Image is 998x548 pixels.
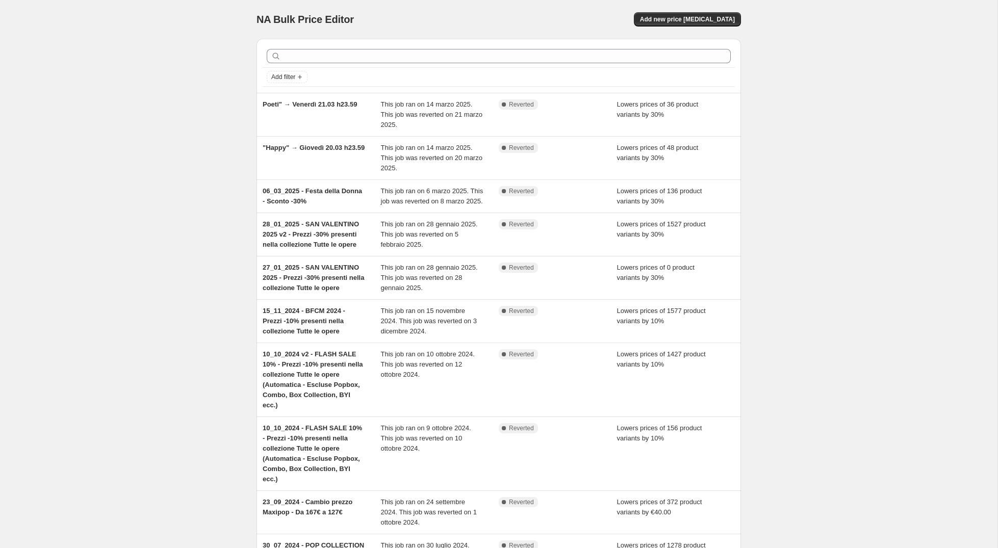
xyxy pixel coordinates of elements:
[634,12,741,27] button: Add new price [MEDICAL_DATA]
[617,187,702,205] span: Lowers prices of 136 product variants by 30%
[617,144,699,162] span: Lowers prices of 48 product variants by 30%
[381,144,482,172] span: This job ran on 14 marzo 2025. This job was reverted on 20 marzo 2025.
[509,307,534,315] span: Reverted
[509,264,534,272] span: Reverted
[263,100,357,108] span: Poeti" → Venerdì 21.03 h23.59
[263,264,364,292] span: 27_01_2025 - SAN VALENTINO 2025 - Prezzi -30% presenti nella collezione Tutte le opere
[267,71,308,83] button: Add filter
[381,350,475,378] span: This job ran on 10 ottobre 2024. This job was reverted on 12 ottobre 2024.
[509,498,534,506] span: Reverted
[271,73,295,81] span: Add filter
[263,307,345,335] span: 15_11_2024 - BFCM 2024 - Prezzi -10% presenti nella collezione Tutte le opere
[381,220,478,248] span: This job ran on 28 gennaio 2025. This job was reverted on 5 febbraio 2025.
[263,144,365,151] span: "Happy" → Giovedì 20.03 h23.59
[617,100,699,118] span: Lowers prices of 36 product variants by 30%
[263,220,359,248] span: 28_01_2025 - SAN VALENTINO 2025 v2 - Prezzi -30% presenti nella collezione Tutte le opere
[381,264,478,292] span: This job ran on 28 gennaio 2025. This job was reverted on 28 gennaio 2025.
[381,307,477,335] span: This job ran on 15 novembre 2024. This job was reverted on 3 dicembre 2024.
[617,307,706,325] span: Lowers prices of 1577 product variants by 10%
[640,15,735,23] span: Add new price [MEDICAL_DATA]
[617,424,702,442] span: Lowers prices of 156 product variants by 10%
[257,14,354,25] span: NA Bulk Price Editor
[263,424,362,483] span: 10_10_2024 - FLASH SALE 10% - Prezzi -10% presenti nella collezione Tutte le opere (Automatica - ...
[263,187,362,205] span: 06_03_2025 - Festa della Donna - Sconto -30%
[509,187,534,195] span: Reverted
[509,144,534,152] span: Reverted
[263,498,352,516] span: 23_09_2024 - Cambio prezzo Maxipop - Da 167€ a 127€
[617,264,695,281] span: Lowers prices of 0 product variants by 30%
[381,424,471,452] span: This job ran on 9 ottobre 2024. This job was reverted on 10 ottobre 2024.
[381,187,483,205] span: This job ran on 6 marzo 2025. This job was reverted on 8 marzo 2025.
[509,350,534,358] span: Reverted
[509,100,534,109] span: Reverted
[509,220,534,228] span: Reverted
[263,350,363,409] span: 10_10_2024 v2 - FLASH SALE 10% - Prezzi -10% presenti nella collezione Tutte le opere (Automatica...
[617,350,706,368] span: Lowers prices of 1427 product variants by 10%
[381,100,482,128] span: This job ran on 14 marzo 2025. This job was reverted on 21 marzo 2025.
[381,498,477,526] span: This job ran on 24 settembre 2024. This job was reverted on 1 ottobre 2024.
[617,220,706,238] span: Lowers prices of 1527 product variants by 30%
[509,424,534,432] span: Reverted
[617,498,702,516] span: Lowers prices of 372 product variants by €40.00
